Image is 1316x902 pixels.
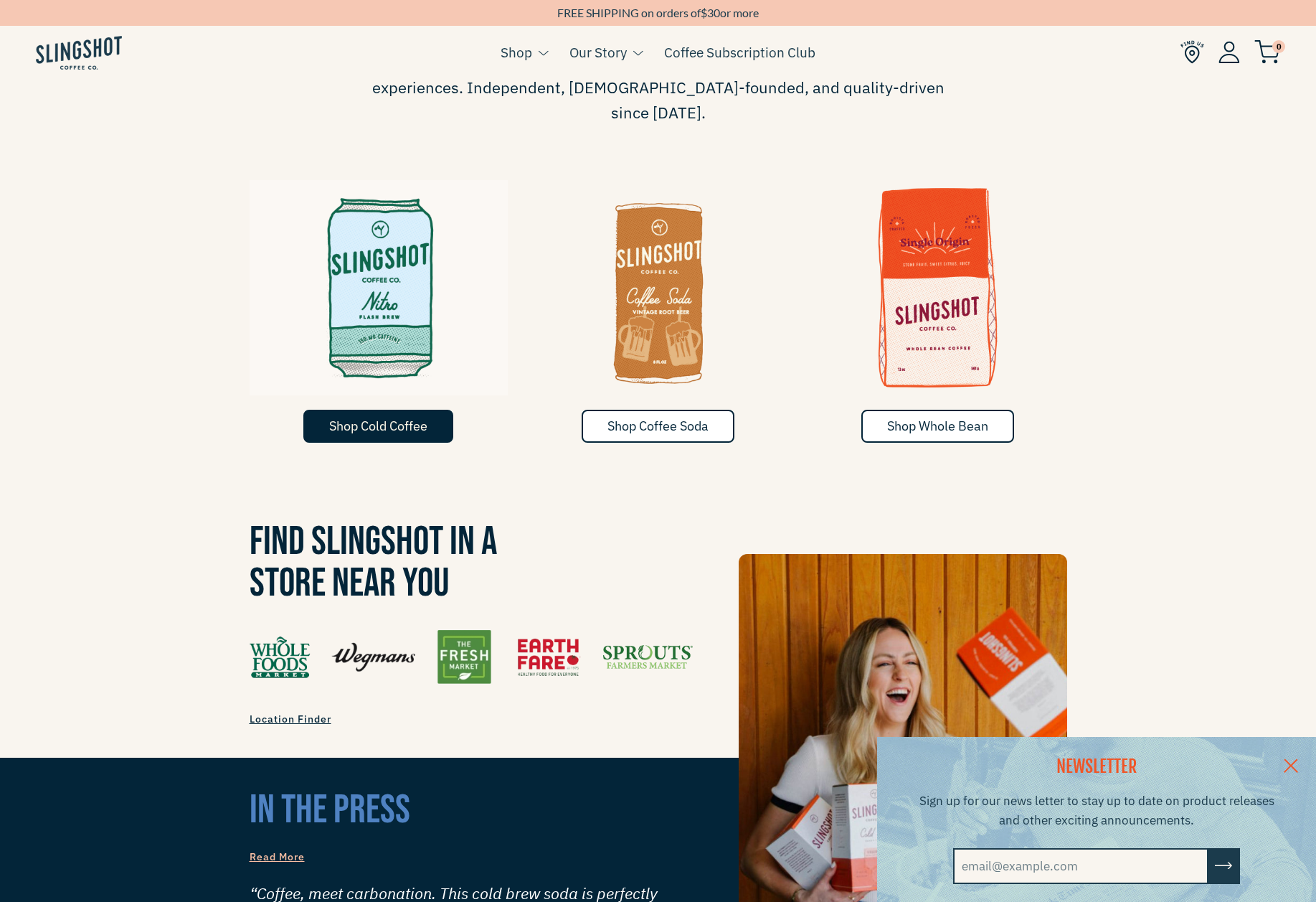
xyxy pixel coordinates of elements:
[250,630,693,684] img: Find Us
[529,180,787,410] a: Coffee Soda
[1218,41,1240,63] img: Account
[664,42,815,63] a: Coffee Subscription Club
[250,180,508,410] a: Cold & Flash Brew
[250,518,497,608] span: Find Slingshot in a Store Near You
[250,705,331,733] a: Location Finder
[861,410,1014,443] a: Shop Whole Bean
[1254,40,1280,64] img: cart
[501,42,532,63] a: Shop
[250,713,331,725] span: Location Finder
[809,180,1067,410] a: Whole Bean Coffee
[569,42,627,63] a: Our Story
[303,410,453,443] a: Shop Cold Coffee
[329,418,427,434] span: Shop Cold Coffee
[529,180,787,395] img: Coffee Soda
[701,6,707,19] span: $
[582,410,734,443] a: Shop Coffee Soda
[917,755,1276,779] h2: NEWSLETTER
[250,180,508,395] img: Cold & Flash Brew
[917,791,1276,830] p: Sign up for our news letter to stay up to date on product releases and other exciting announcements.
[1254,44,1280,61] a: 0
[364,49,952,125] span: We wholeheartedly believe that everyone deserves better, more exciting coffee experiences. Indepe...
[707,6,720,19] span: 30
[953,848,1208,884] input: email@example.com
[1272,40,1285,53] span: 0
[887,418,988,434] span: Shop Whole Bean
[809,180,1067,395] img: Whole Bean Coffee
[1180,40,1204,64] img: Find Us
[607,418,709,434] span: Shop Coffee Soda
